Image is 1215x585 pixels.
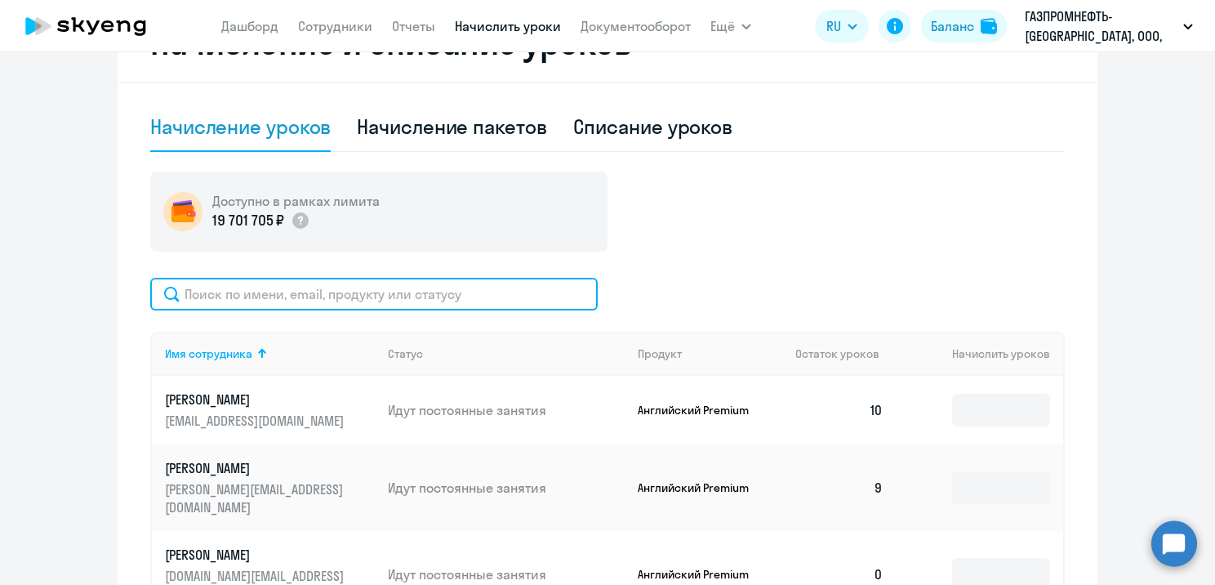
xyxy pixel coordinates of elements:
div: Остаток уроков [795,346,897,361]
a: [PERSON_NAME][PERSON_NAME][EMAIL_ADDRESS][DOMAIN_NAME] [165,459,375,516]
p: [PERSON_NAME][EMAIL_ADDRESS][DOMAIN_NAME] [165,480,348,516]
a: Документооборот [581,18,691,34]
span: RU [826,16,841,36]
p: Идут постоянные занятия [388,479,625,497]
p: Английский Premium [638,567,760,582]
button: RU [815,10,869,42]
p: [PERSON_NAME] [165,459,348,477]
h5: Доступно в рамках лимита [212,192,380,210]
th: Начислить уроков [897,332,1063,376]
p: Идут постоянные занятия [388,401,625,419]
p: [EMAIL_ADDRESS][DOMAIN_NAME] [165,412,348,430]
div: Начисление уроков [150,114,331,140]
a: Сотрудники [298,18,372,34]
button: Ещё [710,10,751,42]
p: [PERSON_NAME] [165,546,348,564]
p: Английский Premium [638,480,760,495]
div: Имя сотрудника [165,346,375,361]
p: Идут постоянные занятия [388,565,625,583]
h2: Начисление и списание уроков [150,23,1065,62]
a: Отчеты [392,18,435,34]
img: balance [981,18,997,34]
img: wallet-circle.png [163,192,202,231]
a: Начислить уроки [455,18,561,34]
p: 19 701 705 ₽ [212,210,284,231]
td: 9 [782,444,897,531]
div: Продукт [638,346,783,361]
td: 10 [782,376,897,444]
div: Статус [388,346,625,361]
a: Дашборд [221,18,278,34]
a: [PERSON_NAME][EMAIL_ADDRESS][DOMAIN_NAME] [165,391,375,430]
div: Начисление пакетов [357,114,546,140]
span: Ещё [710,16,735,36]
p: [PERSON_NAME] [165,391,348,409]
div: Продукт [638,346,682,361]
div: Списание уроков [573,114,733,140]
div: Имя сотрудника [165,346,252,361]
button: ГАЗПРОМНЕФТЬ-[GEOGRAPHIC_DATA], ООО, Договор Газпромнефть Ямал [1017,7,1201,46]
div: Статус [388,346,423,361]
p: Английский Premium [638,403,760,418]
button: Балансbalance [921,10,1007,42]
p: ГАЗПРОМНЕФТЬ-[GEOGRAPHIC_DATA], ООО, Договор Газпромнефть Ямал [1025,7,1177,46]
input: Поиск по имени, email, продукту или статусу [150,278,598,310]
div: Баланс [931,16,974,36]
span: Остаток уроков [795,346,879,361]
